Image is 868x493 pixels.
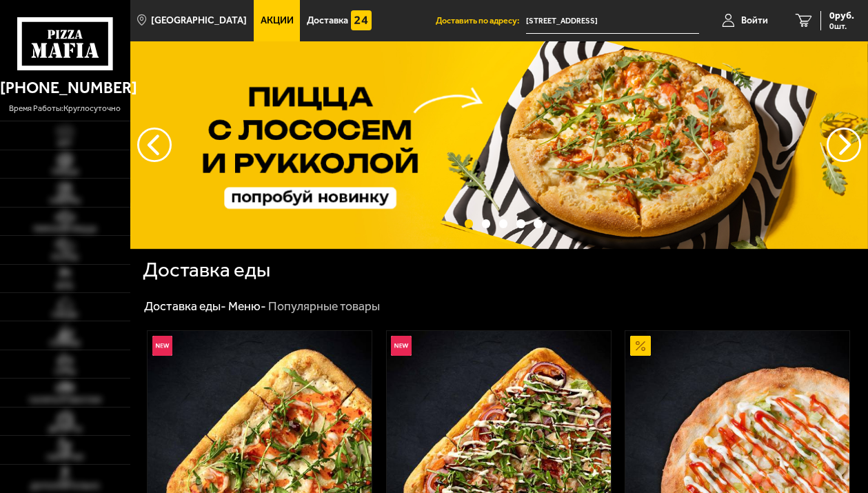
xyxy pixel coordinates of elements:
div: Популярные товары [268,298,380,314]
img: 15daf4d41897b9f0e9f617042186c801.svg [351,10,372,31]
h1: Доставка еды [143,259,270,280]
img: Акционный [630,336,651,356]
a: Меню- [228,299,266,313]
span: улица Передовиков, 3к2 [526,8,700,34]
img: Новинка [152,336,173,356]
span: Акции [261,16,294,26]
button: точки переключения [516,219,525,228]
span: 0 шт. [829,22,854,30]
button: точки переключения [482,219,491,228]
button: точки переключения [534,219,543,228]
input: Ваш адрес доставки [526,8,700,34]
span: Войти [741,16,768,26]
button: предыдущий [827,128,861,162]
span: Доставка [307,16,348,26]
span: [GEOGRAPHIC_DATA] [151,16,247,26]
button: следующий [137,128,172,162]
img: Новинка [391,336,412,356]
a: Доставка еды- [144,299,226,313]
button: точки переключения [465,219,474,228]
button: точки переключения [499,219,508,228]
span: 0 руб. [829,11,854,21]
span: Доставить по адресу: [436,17,526,26]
